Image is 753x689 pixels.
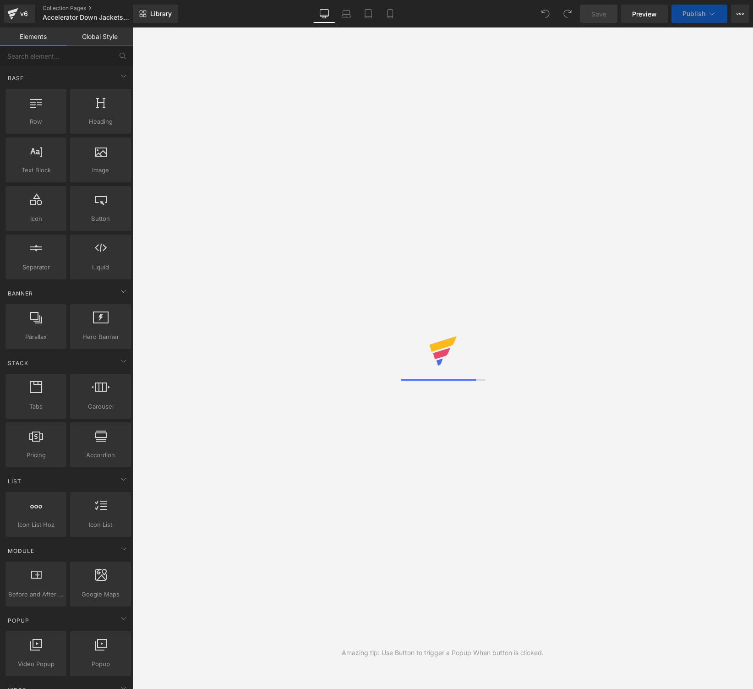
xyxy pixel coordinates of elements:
span: Tabs [8,402,64,411]
span: Carousel [73,402,128,411]
span: Row [8,117,64,126]
span: Module [7,547,35,555]
a: New Library [133,5,178,23]
a: Tablet [357,5,379,23]
span: Publish [682,10,705,17]
span: Parallax [8,332,64,342]
span: List [7,477,22,486]
span: Text Block [8,165,64,175]
span: Accelerator Down Jackets Collections [43,14,131,21]
a: Laptop [335,5,357,23]
a: Global Style [66,27,133,46]
button: Undo [536,5,555,23]
span: Base [7,74,25,82]
button: Publish [671,5,727,23]
a: Preview [621,5,668,23]
span: Heading [73,117,128,126]
span: Popup [7,616,30,625]
button: Redo [558,5,577,23]
span: Before and After Images [8,590,64,599]
a: v6 [4,5,35,23]
div: Amazing tip: Use Button to trigger a Popup When button is clicked. [342,648,544,658]
span: Library [150,10,172,18]
span: Button [73,214,128,224]
a: Mobile [379,5,401,23]
span: Hero Banner [73,332,128,342]
span: Banner [7,289,34,298]
button: More [731,5,749,23]
span: Video Popup [8,659,64,669]
span: Save [591,9,606,19]
span: Icon List Hoz [8,520,64,530]
span: Google Maps [73,590,128,599]
span: Icon [8,214,64,224]
span: Icon List [73,520,128,530]
span: Accordion [73,450,128,460]
span: Pricing [8,450,64,460]
span: Image [73,165,128,175]
span: Separator [8,262,64,272]
a: Collection Pages [43,5,148,12]
span: Liquid [73,262,128,272]
span: Preview [632,9,657,19]
span: Stack [7,359,29,367]
span: Popup [73,659,128,669]
a: Desktop [313,5,335,23]
div: v6 [18,8,30,20]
